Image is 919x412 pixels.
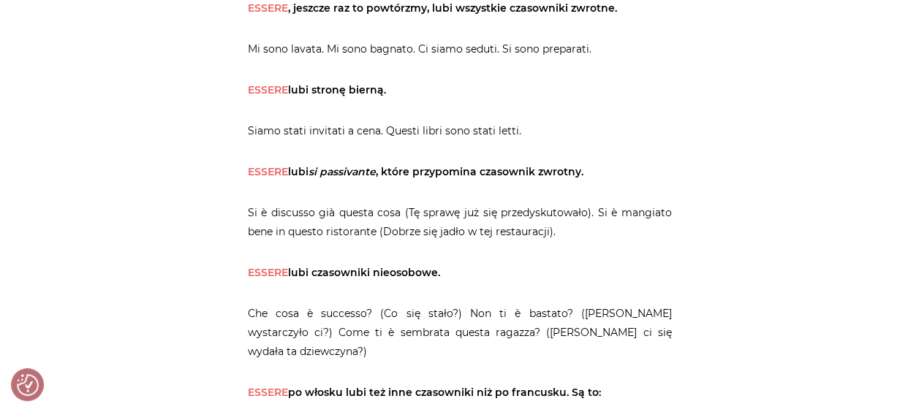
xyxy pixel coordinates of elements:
[248,165,583,178] strong: lubi , które przypomina czasownik zwrotny.
[248,165,288,178] span: ESSERE
[248,386,288,399] span: ESSERE
[248,83,288,96] span: ESSERE
[248,304,672,361] p: Che cosa è successo? (Co się stało?) Non ti è bastato? ([PERSON_NAME] wystarczyło ci?) Come ti è ...
[248,386,601,399] strong: po włosku lubi też inne czasowniki niż po francusku. Są to:
[248,39,672,58] p: Mi sono lavata. Mi sono bagnato. Ci siamo seduti. Si sono preparati.
[248,1,288,15] span: ESSERE
[248,83,386,96] strong: lubi stronę bierną.
[248,1,617,15] strong: , jeszcze raz to powtórzmy, lubi wszystkie czasowniki zwrotne.
[248,266,440,279] strong: lubi czasowniki nieosobowe.
[248,121,672,140] p: Siamo stati invitati a cena. Questi libri sono stati letti.
[248,203,672,241] p: Si è discusso già questa cosa (Tę sprawę już się przedyskutowało). Si è mangiato bene in questo r...
[17,374,39,396] img: Revisit consent button
[17,374,39,396] button: Preferencje co do zgód
[248,266,288,279] span: ESSERE
[309,165,376,178] em: si passivante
